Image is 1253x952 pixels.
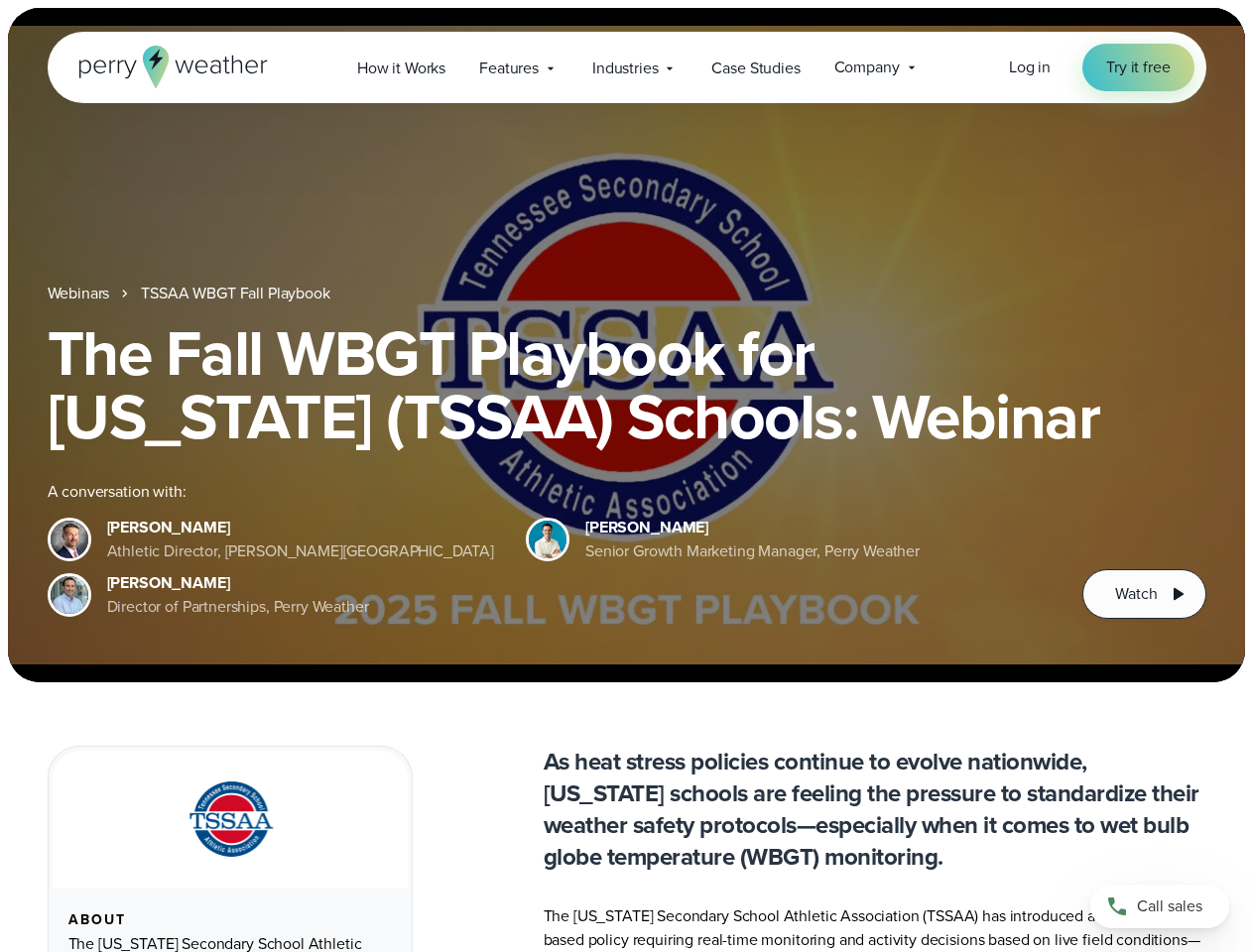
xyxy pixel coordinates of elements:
[48,282,1206,305] nav: Breadcrumb
[1090,885,1229,928] a: Call sales
[544,746,1206,873] p: As heat stress policies continue to evolve nationwide, [US_STATE] schools are feeling the pressur...
[164,774,297,865] img: TSSAA-Tennessee-Secondary-School-Athletic-Association.svg
[107,539,495,563] div: Athletic Director, [PERSON_NAME][GEOGRAPHIC_DATA]
[529,521,566,558] img: Spencer Patton, Perry Weather
[1009,56,1051,79] a: Log in
[357,57,445,80] span: How it Works
[585,539,920,563] div: Senior Growth Marketing Manager, Perry Weather
[107,571,369,595] div: [PERSON_NAME]
[479,57,539,80] span: Features
[68,912,392,928] div: About
[1115,582,1157,606] span: Watch
[834,56,900,79] span: Company
[694,48,816,88] a: Case Studies
[585,516,920,539] div: [PERSON_NAME]
[51,576,88,614] img: Jeff Wood
[48,282,110,305] a: Webinars
[340,48,462,88] a: How it Works
[711,57,800,80] span: Case Studies
[107,595,369,619] div: Director of Partnerships, Perry Weather
[51,521,88,558] img: Brian Wyatt
[1082,44,1193,91] a: Try it free
[48,321,1206,448] h1: The Fall WBGT Playbook for [US_STATE] (TSSAA) Schools: Webinar
[48,480,1052,504] div: A conversation with:
[1106,56,1170,79] span: Try it free
[1009,56,1051,78] span: Log in
[1082,569,1205,619] button: Watch
[592,57,658,80] span: Industries
[141,282,329,305] a: TSSAA WBGT Fall Playbook
[1137,894,1202,918] span: Call sales
[107,516,495,539] div: [PERSON_NAME]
